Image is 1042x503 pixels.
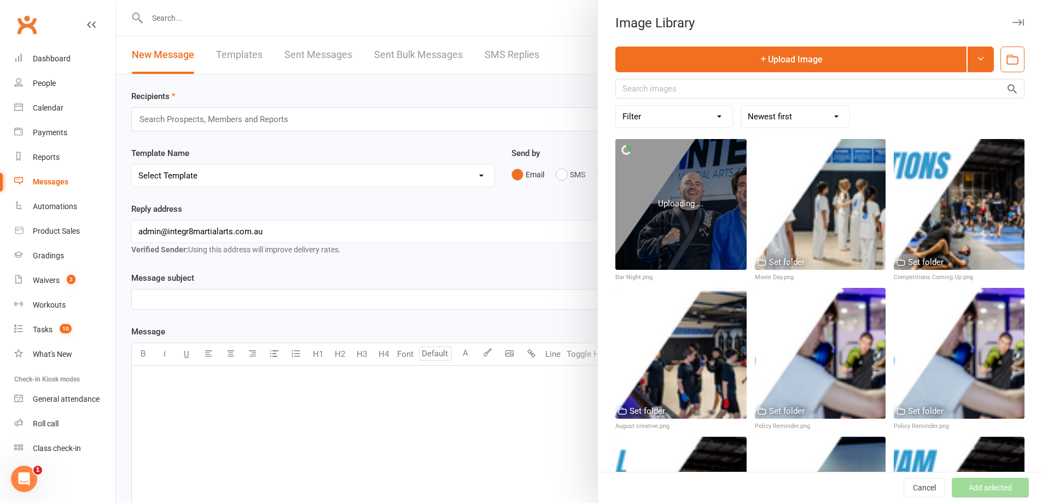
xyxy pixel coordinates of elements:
div: Waivers [33,276,60,285]
a: Workouts [14,293,115,317]
div: What's New [33,350,72,359]
div: Workouts [33,300,66,309]
div: Reports [33,153,60,161]
div: Class check-in [33,444,81,453]
span: 2 [67,275,75,284]
iframe: Intercom live chat [11,466,37,492]
div: Calendar [33,103,63,112]
img: Competitions Coming Up.png [894,139,1024,270]
a: Reports [14,145,115,170]
a: Product Sales [14,219,115,244]
a: What's New [14,342,115,367]
button: Upload Image [615,47,967,72]
a: Clubworx [13,11,40,38]
a: Messages [14,170,115,194]
div: Product Sales [33,227,80,235]
div: Automations [33,202,77,211]
div: Policy Reminder.png [755,421,886,431]
div: General attendance [33,395,100,403]
a: Automations [14,194,115,219]
a: Gradings [14,244,115,268]
a: General attendance kiosk mode [14,387,115,412]
div: Image Library [598,15,1042,31]
img: Policy Reminder.png [894,288,1024,419]
div: Payments [33,128,67,137]
div: Competitions Coming Up.png [894,273,1024,282]
a: Tasks 10 [14,317,115,342]
div: Messages [33,177,68,186]
div: August creative.png [615,421,746,431]
div: People [33,79,56,88]
a: Payments [14,120,115,145]
div: Bar Night.png [615,273,746,282]
div: Tasks [33,325,53,334]
img: Policy Reminder.png [755,288,886,419]
a: Calendar [14,96,115,120]
a: Class kiosk mode [14,436,115,461]
div: Roll call [33,419,59,428]
div: Dashboard [33,54,71,63]
img: Movie Day.png [755,139,886,270]
a: Dashboard [14,47,115,71]
div: Set folder [908,256,944,269]
a: Waivers 2 [14,268,115,293]
span: 1 [33,466,42,475]
button: Cancel [904,478,945,498]
div: Uploading ... [658,197,703,210]
span: 10 [60,324,72,333]
div: Set folder [769,256,805,269]
div: Movie Day.png [755,273,886,282]
a: Roll call [14,412,115,436]
div: Set folder [769,404,805,418]
div: Policy Reminder.png [894,421,1024,431]
div: Set folder [908,404,944,418]
a: People [14,71,115,96]
img: August creative.png [615,288,746,419]
input: Search images [615,79,1024,99]
div: Gradings [33,251,64,260]
div: Set folder [630,404,665,418]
